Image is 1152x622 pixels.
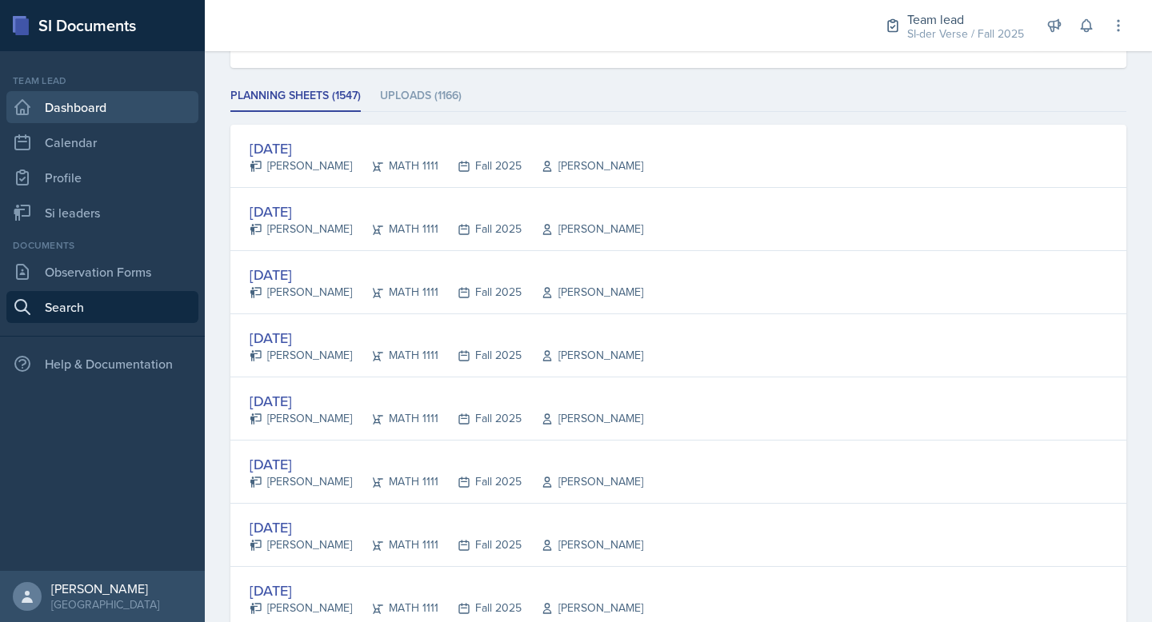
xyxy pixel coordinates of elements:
div: [DATE] [250,138,643,159]
div: [PERSON_NAME] [250,157,352,174]
div: [PERSON_NAME] [250,347,352,364]
div: MATH 1111 [352,221,438,237]
div: [PERSON_NAME] [250,284,352,301]
div: Fall 2025 [438,473,522,490]
div: [DATE] [250,390,643,412]
div: SI-der Verse / Fall 2025 [907,26,1024,42]
div: [DATE] [250,327,643,349]
li: Planning Sheets (1547) [230,81,361,112]
div: Team lead [6,74,198,88]
div: Fall 2025 [438,347,522,364]
div: [PERSON_NAME] [522,221,643,237]
div: [PERSON_NAME] [250,536,352,553]
div: [PERSON_NAME] [522,536,643,553]
div: [PERSON_NAME] [51,580,159,596]
div: Fall 2025 [438,600,522,616]
li: Uploads (1166) [380,81,462,112]
div: [DATE] [250,516,643,538]
div: [DATE] [250,580,643,601]
div: MATH 1111 [352,284,438,301]
div: [PERSON_NAME] [250,410,352,427]
div: [PERSON_NAME] [250,221,352,237]
div: MATH 1111 [352,473,438,490]
a: Observation Forms [6,256,198,288]
div: Documents [6,238,198,253]
div: [DATE] [250,453,643,475]
div: MATH 1111 [352,536,438,553]
div: [PERSON_NAME] [522,410,643,427]
a: Search [6,291,198,323]
div: [GEOGRAPHIC_DATA] [51,596,159,612]
div: MATH 1111 [352,347,438,364]
div: Team lead [907,10,1024,29]
div: [PERSON_NAME] [522,600,643,616]
div: [PERSON_NAME] [522,284,643,301]
div: [DATE] [250,201,643,222]
div: [PERSON_NAME] [250,600,352,616]
a: Si leaders [6,197,198,229]
div: Fall 2025 [438,284,522,301]
div: MATH 1111 [352,157,438,174]
div: Help & Documentation [6,348,198,380]
div: Fall 2025 [438,157,522,174]
div: Fall 2025 [438,221,522,237]
div: [PERSON_NAME] [522,347,643,364]
div: [PERSON_NAME] [522,157,643,174]
div: Fall 2025 [438,536,522,553]
div: [DATE] [250,264,643,285]
div: Fall 2025 [438,410,522,427]
a: Dashboard [6,91,198,123]
a: Calendar [6,126,198,158]
div: [PERSON_NAME] [522,473,643,490]
div: MATH 1111 [352,410,438,427]
div: [PERSON_NAME] [250,473,352,490]
a: Profile [6,161,198,193]
div: MATH 1111 [352,600,438,616]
